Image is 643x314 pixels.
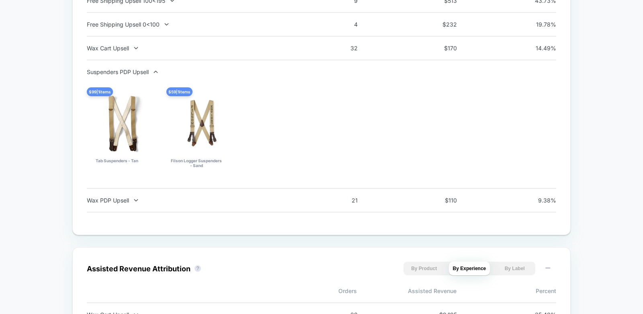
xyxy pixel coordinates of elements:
div: Tab Suspenders - Tan [91,158,143,168]
img: Filson Logger Suspenders - Sand [170,91,234,155]
div: Wax PDP Upsell [87,197,298,204]
span: $ 232 [421,21,457,28]
span: $ 170 [421,45,457,52]
button: By Product [403,262,445,275]
span: 14.49 % [520,45,556,52]
span: $ 110 [421,197,457,204]
div: Free Shipping Upsell 0<100 [87,21,298,28]
span: 21 [321,197,358,204]
div: Filson Logger Suspenders - Sand [170,158,222,168]
span: 32 [321,45,358,52]
button: By Experience [449,262,490,275]
span: Assisted Revenue [357,287,457,294]
img: Tab Suspenders - Tan [91,91,154,155]
span: Orders [257,287,357,294]
div: Assisted Revenue Attribution [87,264,190,273]
button: By Label [494,262,535,275]
span: 19.78 % [520,21,556,28]
div: Suspenders PDP Upsell [87,68,298,75]
div: $ 99 | 1 items [87,87,113,96]
span: Percent [457,287,556,294]
span: 4 [321,21,358,28]
span: 9.38 % [520,197,556,204]
div: $ 59 | 1 items [166,87,192,96]
div: Wax Cart Upsell [87,45,298,52]
button: ? [195,265,201,272]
